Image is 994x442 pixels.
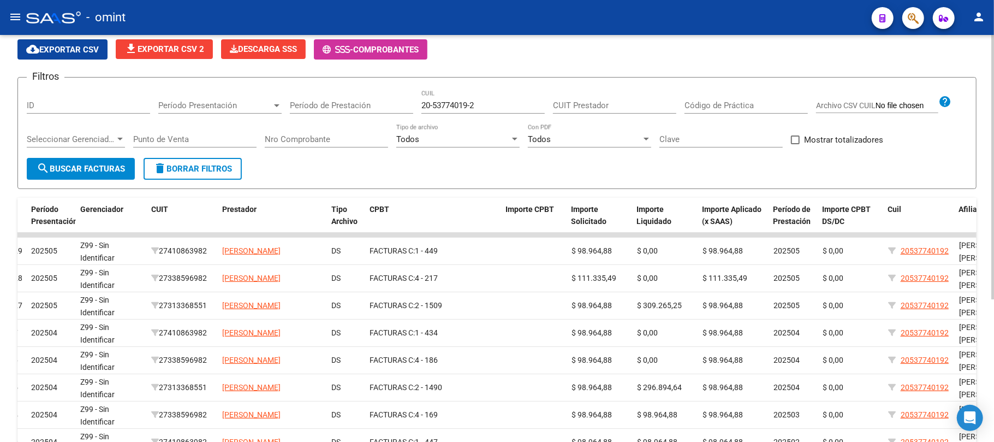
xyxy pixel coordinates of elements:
span: $ 0,00 [823,383,843,392]
div: Open Intercom Messenger [957,405,983,431]
span: 202505 [31,301,57,310]
span: Z99 - Sin Identificar [80,405,115,426]
div: 27313368551 [151,381,213,394]
div: 1 - 434 [370,327,497,339]
span: $ 98.964,88 [703,410,743,419]
span: $ 98.964,88 [572,356,612,364]
span: [PERSON_NAME] [222,274,281,282]
span: FACTURAS C: [370,383,415,392]
span: $ 0,00 [823,328,843,337]
mat-icon: search [37,162,50,175]
span: FACTURAS C: [370,410,415,419]
h3: Filtros [27,69,64,84]
span: [PERSON_NAME] [222,383,281,392]
span: $ 111.335,49 [703,274,747,282]
datatable-header-cell: Gerenciador [76,198,147,246]
span: Exportar CSV 2 [124,44,204,54]
span: Período Presentación [31,205,78,226]
datatable-header-cell: Prestador [218,198,327,246]
datatable-header-cell: Importe CPBT [502,198,567,246]
span: DS [331,328,341,337]
span: $ 296.894,64 [637,383,682,392]
span: - omint [86,5,126,30]
span: $ 98.964,88 [703,356,743,364]
span: 20537740192 [901,301,949,310]
datatable-header-cell: Importe Solicitado [567,198,633,246]
div: 27338596982 [151,272,213,285]
span: $ 0,00 [823,246,843,255]
datatable-header-cell: Importe CPBT DS/DC [818,198,884,246]
span: - [323,45,353,55]
div: 27313368551 [151,299,213,312]
span: Importe Aplicado (x SAAS) [703,205,762,226]
span: $ 98.964,88 [703,246,743,255]
span: Z99 - Sin Identificar [80,268,115,290]
span: [PERSON_NAME] [222,356,281,364]
span: 202505 [31,274,57,282]
span: Período de Prestación [773,205,811,226]
span: Exportar CSV [26,45,99,55]
button: Exportar CSV 2 [116,39,213,59]
span: 202504 [31,356,57,364]
span: Gerenciador [80,205,123,214]
span: $ 0,00 [823,274,843,282]
span: $ 0,00 [637,246,658,255]
span: [PERSON_NAME] [222,328,281,337]
span: FACTURAS C: [370,328,415,337]
datatable-header-cell: Importe Liquidado [633,198,698,246]
span: 202504 [773,328,800,337]
div: 1 - 449 [370,245,497,257]
span: 20537740192 [901,246,949,255]
span: Afiliado [959,205,986,214]
span: Archivo CSV CUIL [816,101,876,110]
span: $ 98.964,88 [637,410,677,419]
span: Cuil [888,205,902,214]
span: Z99 - Sin Identificar [80,296,115,317]
span: 202504 [31,383,57,392]
span: $ 98.964,88 [572,328,612,337]
span: FACTURAS C: [370,246,415,255]
div: 4 - 186 [370,354,497,367]
span: [PERSON_NAME] [222,246,281,255]
span: $ 0,00 [823,410,843,419]
div: 27338596982 [151,409,213,421]
datatable-header-cell: Cuil [884,198,955,246]
span: Importe Solicitado [572,205,607,226]
span: [PERSON_NAME] [222,301,281,310]
span: $ 0,00 [637,356,658,364]
span: Seleccionar Gerenciador [27,134,115,144]
span: $ 98.964,88 [703,328,743,337]
span: Todos [396,134,419,144]
button: Exportar CSV [17,39,108,60]
span: 202505 [773,301,800,310]
span: 202504 [773,356,800,364]
span: FACTURAS C: [370,274,415,282]
span: 20537740192 [901,356,949,364]
datatable-header-cell: CUIT [147,198,218,246]
span: 202505 [773,274,800,282]
span: Importe CPBT [506,205,555,214]
span: $ 98.964,88 [572,383,612,392]
mat-icon: menu [9,10,22,23]
input: Archivo CSV CUIL [876,101,938,111]
span: 202503 [773,410,800,419]
mat-icon: cloud_download [26,43,39,56]
mat-icon: person [972,10,985,23]
div: 4 - 169 [370,409,497,421]
span: 202504 [773,383,800,392]
span: 202505 [773,246,800,255]
div: 27338596982 [151,354,213,367]
span: $ 98.964,88 [572,246,612,255]
span: CUIT [151,205,168,214]
span: 202504 [31,410,57,419]
span: 20537740192 [901,328,949,337]
span: Z99 - Sin Identificar [80,378,115,399]
span: 20537740192 [901,383,949,392]
span: Prestador [222,205,257,214]
span: Descarga SSS [230,44,297,54]
mat-icon: file_download [124,42,138,55]
span: DS [331,383,341,392]
span: DS [331,356,341,364]
span: Importe CPBT DS/DC [823,205,871,226]
span: Z99 - Sin Identificar [80,241,115,262]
